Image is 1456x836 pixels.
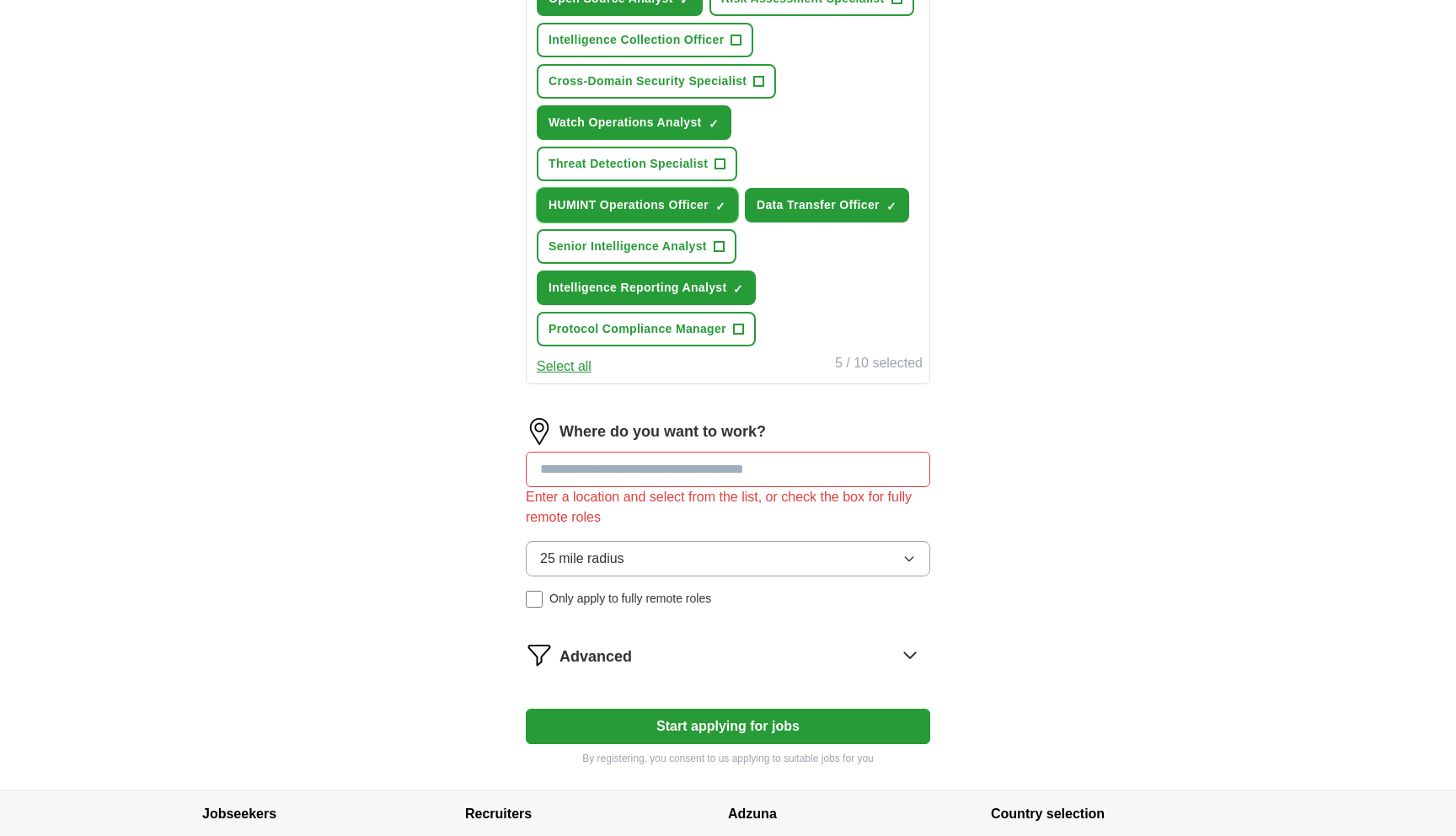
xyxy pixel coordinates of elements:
[549,238,707,255] span: Senior Intelligence Analyst
[526,641,553,668] img: filter
[537,356,591,377] button: Select all
[835,353,923,377] div: 5 / 10 selected
[549,72,747,90] span: Cross-Domain Security Specialist
[537,229,736,264] button: Senior Intelligence Analyst
[537,188,738,222] button: HUMINT Operations Officer✓
[549,196,709,214] span: HUMINT Operations Officer
[526,591,543,608] input: Only apply to fully remote roles
[549,320,726,338] span: Protocol Compliance Manager
[526,709,930,744] button: Start applying for jobs
[549,155,708,173] span: Threat Detection Specialist
[537,147,737,181] button: Threat Detection Specialist
[540,549,624,569] span: 25 mile radius
[526,418,553,445] img: location.png
[537,64,776,99] button: Cross-Domain Security Specialist
[709,117,719,131] span: ✓
[745,188,909,222] button: Data Transfer Officer✓
[537,23,753,57] button: Intelligence Collection Officer
[526,487,930,528] div: Enter a location and select from the list, or check the box for fully remote roles
[733,282,743,296] span: ✓
[549,279,726,297] span: Intelligence Reporting Analyst
[549,114,702,131] span: Watch Operations Analyst
[537,271,756,305] button: Intelligence Reporting Analyst✓
[715,200,725,213] span: ✓
[549,590,711,608] span: Only apply to fully remote roles
[757,196,880,214] span: Data Transfer Officer
[526,751,930,766] p: By registering, you consent to us applying to suitable jobs for you
[549,31,724,49] span: Intelligence Collection Officer
[559,646,632,668] span: Advanced
[537,312,756,346] button: Protocol Compliance Manager
[526,541,930,576] button: 25 mile radius
[537,105,731,140] button: Watch Operations Analyst✓
[886,200,897,213] span: ✓
[559,421,766,443] label: Where do you want to work?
